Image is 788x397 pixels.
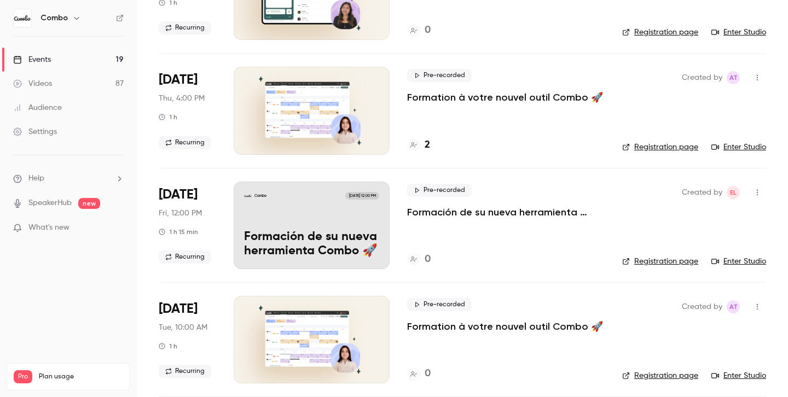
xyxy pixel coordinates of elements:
span: Thu, 4:00 PM [159,93,205,104]
div: Videos [13,78,52,89]
div: Oct 9 Thu, 4:00 PM (Europe/Paris) [159,67,216,154]
div: Audience [13,102,62,113]
span: AT [729,300,738,313]
p: Formación de su nueva herramienta Combo 🚀 [244,230,379,259]
span: [DATE] [159,71,198,89]
span: Created by [682,71,722,84]
div: Oct 10 Fri, 12:00 PM (Europe/Paris) [159,182,216,269]
div: 1 h [159,342,177,351]
span: [DATE] [159,300,198,318]
span: Tue, 10:00 AM [159,322,207,333]
a: Formación de su nueva herramienta Combo 🚀 [407,206,605,219]
span: [DATE] 12:00 PM [345,192,379,200]
span: Recurring [159,365,211,378]
span: Created by [682,186,722,199]
div: 1 h [159,113,177,121]
a: Enter Studio [711,142,766,153]
h4: 2 [425,138,430,153]
span: [DATE] [159,186,198,203]
a: Enter Studio [711,256,766,267]
span: Amandine Test [727,300,740,313]
a: Registration page [622,370,698,381]
li: help-dropdown-opener [13,173,124,184]
a: Formación de su nueva herramienta Combo 🚀Combo[DATE] 12:00 PMFormación de su nueva herramienta Co... [234,182,390,269]
iframe: Noticeable Trigger [111,223,124,233]
span: Pre-recorded [407,184,472,197]
span: Pre-recorded [407,69,472,82]
a: Enter Studio [711,370,766,381]
a: SpeakerHub [28,197,72,209]
p: Combo [254,193,266,198]
span: Recurring [159,21,211,34]
a: Registration page [622,27,698,38]
h4: 0 [425,252,431,267]
span: Created by [682,300,722,313]
a: 0 [407,366,431,381]
span: Help [28,173,44,184]
span: Amandine Test [727,71,740,84]
a: 0 [407,23,431,38]
a: Registration page [622,142,698,153]
span: Emeline Leyre [727,186,740,199]
span: new [78,198,100,209]
h4: 0 [425,23,431,38]
span: AT [729,71,738,84]
a: Enter Studio [711,27,766,38]
h4: 0 [425,366,431,381]
a: Formation à votre nouvel outil Combo 🚀 [407,91,603,104]
span: Plan usage [39,372,123,381]
a: Registration page [622,256,698,267]
span: Fri, 12:00 PM [159,208,202,219]
span: EL [730,186,737,199]
span: What's new [28,222,69,233]
h6: Combo [40,13,68,24]
span: Recurring [159,250,211,264]
a: 0 [407,252,431,267]
img: Combo [14,9,31,27]
img: Formación de su nueva herramienta Combo 🚀 [244,192,252,200]
span: Pre-recorded [407,298,472,311]
div: Oct 14 Tue, 10:00 AM (Europe/Paris) [159,296,216,383]
div: Settings [13,126,57,137]
div: Events [13,54,51,65]
div: 1 h 15 min [159,227,198,236]
a: Formation à votre nouvel outil Combo 🚀 [407,320,603,333]
a: 2 [407,138,430,153]
span: Pro [14,370,32,383]
span: Recurring [159,136,211,149]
